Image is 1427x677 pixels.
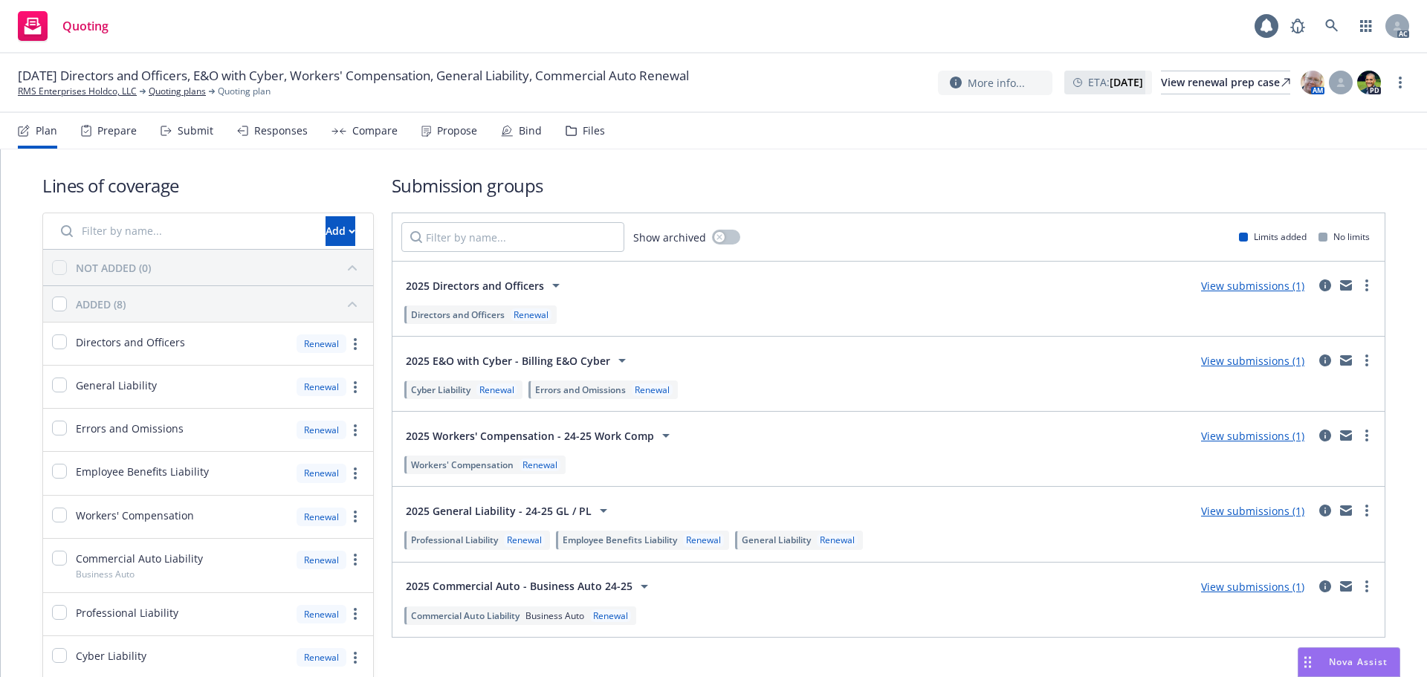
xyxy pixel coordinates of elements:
[1201,504,1304,518] a: View submissions (1)
[297,508,346,526] div: Renewal
[42,173,374,198] h1: Lines of coverage
[76,551,203,566] span: Commercial Auto Liability
[392,173,1385,198] h1: Submission groups
[254,125,308,137] div: Responses
[76,292,364,316] button: ADDED (8)
[1358,427,1376,444] a: more
[62,20,109,32] span: Quoting
[411,609,520,622] span: Commercial Auto Liability
[411,308,505,321] span: Directors and Officers
[297,334,346,353] div: Renewal
[1316,276,1334,294] a: circleInformation
[76,260,151,276] div: NOT ADDED (0)
[520,459,560,471] div: Renewal
[1301,71,1324,94] img: photo
[1357,71,1381,94] img: photo
[401,421,679,450] button: 2025 Workers' Compensation - 24-25 Work Comp
[18,85,137,98] a: RMS Enterprises Holdco, LLC
[411,459,514,471] span: Workers' Compensation
[346,335,364,353] a: more
[1201,354,1304,368] a: View submissions (1)
[346,421,364,439] a: more
[52,216,317,246] input: Filter by name...
[1337,352,1355,369] a: mail
[346,551,364,569] a: more
[401,571,658,601] button: 2025 Commercial Auto - Business Auto 24-25
[938,71,1052,95] button: More info...
[1317,11,1347,41] a: Search
[149,85,206,98] a: Quoting plans
[346,508,364,525] a: more
[76,334,185,350] span: Directors and Officers
[76,421,184,436] span: Errors and Omissions
[1201,429,1304,443] a: View submissions (1)
[1088,74,1143,90] span: ETA :
[1161,71,1290,94] a: View renewal prep case
[511,308,551,321] div: Renewal
[297,421,346,439] div: Renewal
[1239,230,1307,243] div: Limits added
[401,496,617,525] button: 2025 General Liability - 24-25 GL / PL
[633,230,706,245] span: Show archived
[297,464,346,482] div: Renewal
[632,383,673,396] div: Renewal
[297,648,346,667] div: Renewal
[12,5,114,47] a: Quoting
[401,271,569,300] button: 2025 Directors and Officers
[406,578,632,594] span: 2025 Commercial Auto - Business Auto 24-25
[535,383,626,396] span: Errors and Omissions
[1337,577,1355,595] a: mail
[1337,502,1355,519] a: mail
[346,649,364,667] a: more
[1351,11,1381,41] a: Switch app
[76,648,146,664] span: Cyber Liability
[411,534,498,546] span: Professional Liability
[406,503,592,519] span: 2025 General Liability - 24-25 GL / PL
[326,216,355,246] button: Add
[401,346,635,375] button: 2025 E&O with Cyber - Billing E&O Cyber
[36,125,57,137] div: Plan
[401,222,624,252] input: Filter by name...
[1298,648,1317,676] div: Drag to move
[406,278,544,294] span: 2025 Directors and Officers
[583,125,605,137] div: Files
[76,297,126,312] div: ADDED (8)
[476,383,517,396] div: Renewal
[1358,577,1376,595] a: more
[76,568,135,580] span: Business Auto
[1283,11,1313,41] a: Report a Bug
[1358,352,1376,369] a: more
[178,125,213,137] div: Submit
[76,378,157,393] span: General Liability
[1110,75,1143,89] strong: [DATE]
[346,378,364,396] a: more
[1337,427,1355,444] a: mail
[1337,276,1355,294] a: mail
[519,125,542,137] div: Bind
[406,353,610,369] span: 2025 E&O with Cyber - Billing E&O Cyber
[742,534,811,546] span: General Liability
[525,609,584,622] span: Business Auto
[76,605,178,621] span: Professional Liability
[1316,352,1334,369] a: circleInformation
[683,534,724,546] div: Renewal
[346,464,364,482] a: more
[1391,74,1409,91] a: more
[504,534,545,546] div: Renewal
[1329,655,1388,668] span: Nova Assist
[1358,502,1376,519] a: more
[563,534,677,546] span: Employee Benefits Liability
[76,464,209,479] span: Employee Benefits Liability
[1358,276,1376,294] a: more
[352,125,398,137] div: Compare
[437,125,477,137] div: Propose
[1316,427,1334,444] a: circleInformation
[76,508,194,523] span: Workers' Compensation
[1201,279,1304,293] a: View submissions (1)
[1316,577,1334,595] a: circleInformation
[297,605,346,623] div: Renewal
[817,534,858,546] div: Renewal
[76,256,364,279] button: NOT ADDED (0)
[326,217,355,245] div: Add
